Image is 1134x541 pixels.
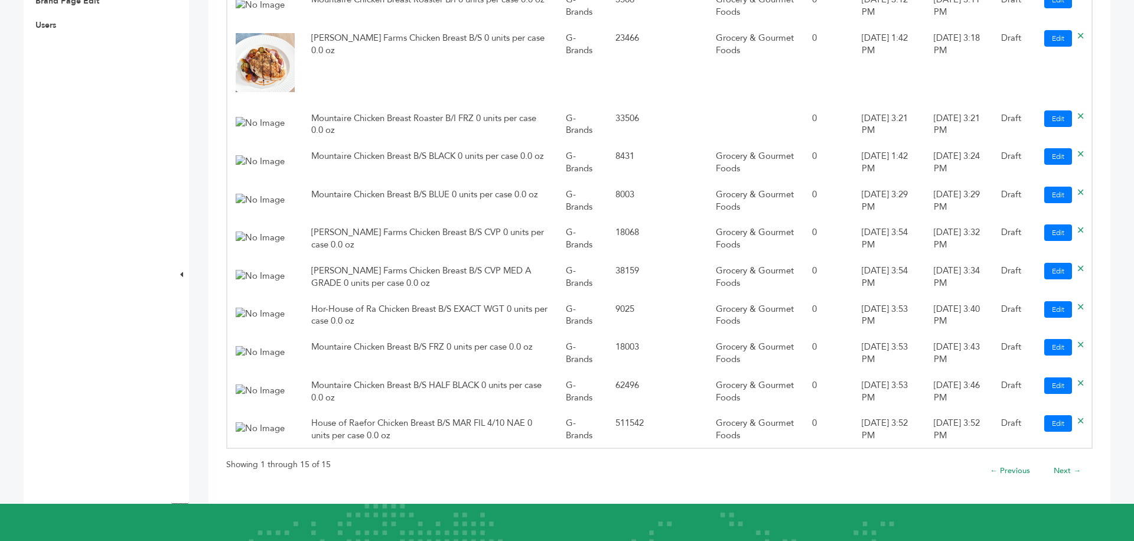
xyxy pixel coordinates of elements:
[35,19,56,31] a: Users
[558,181,607,219] td: G-Brands
[303,333,558,371] td: Mountaire Chicken Breast B/S FRZ 0 units per case 0.0 oz
[1044,187,1072,203] a: Edit
[708,371,804,410] td: Grocery & Gourmet Foods
[1044,339,1072,356] a: Edit
[236,194,285,206] img: No Image
[993,219,1036,257] td: Draft
[607,24,659,105] td: 23466
[558,24,607,105] td: G-Brands
[926,219,993,257] td: [DATE] 3:32 PM
[804,105,853,143] td: 0
[853,142,925,181] td: [DATE] 1:42 PM
[607,333,659,371] td: 18003
[804,295,853,334] td: 0
[1054,465,1081,476] a: Next →
[926,409,993,448] td: [DATE] 3:52 PM
[853,181,925,219] td: [DATE] 3:29 PM
[926,105,993,143] td: [DATE] 3:21 PM
[607,105,659,143] td: 33506
[993,257,1036,295] td: Draft
[804,181,853,219] td: 0
[558,105,607,143] td: G-Brands
[708,409,804,448] td: Grocery & Gourmet Foods
[708,24,804,105] td: Grocery & Gourmet Foods
[558,219,607,257] td: G-Brands
[303,257,558,295] td: [PERSON_NAME] Farms Chicken Breast B/S CVP MED A GRADE 0 units per case 0.0 oz
[607,142,659,181] td: 8431
[804,371,853,410] td: 0
[804,333,853,371] td: 0
[993,105,1036,143] td: Draft
[236,384,285,397] img: No Image
[708,219,804,257] td: Grocery & Gourmet Foods
[708,142,804,181] td: Grocery & Gourmet Foods
[558,371,607,410] td: G-Brands
[804,219,853,257] td: 0
[1044,110,1072,127] a: Edit
[1044,263,1072,279] a: Edit
[853,295,925,334] td: [DATE] 3:53 PM
[804,257,853,295] td: 0
[993,24,1036,105] td: Draft
[558,333,607,371] td: G-Brands
[993,371,1036,410] td: Draft
[853,333,925,371] td: [DATE] 3:53 PM
[236,33,295,92] img: No Image
[853,219,925,257] td: [DATE] 3:54 PM
[607,219,659,257] td: 18068
[558,257,607,295] td: G-Brands
[708,333,804,371] td: Grocery & Gourmet Foods
[993,295,1036,334] td: Draft
[303,371,558,410] td: Mountaire Chicken Breast B/S HALF BLACK 0 units per case 0.0 oz
[303,24,558,105] td: [PERSON_NAME] Farms Chicken Breast B/S 0 units per case 0.0 oz
[303,409,558,448] td: House of Raefor Chicken Breast B/S MAR FIL 4/10 NAE 0 units per case 0.0 oz
[993,333,1036,371] td: Draft
[926,142,993,181] td: [DATE] 3:24 PM
[236,308,285,320] img: No Image
[236,155,285,168] img: No Image
[804,409,853,448] td: 0
[804,24,853,105] td: 0
[607,257,659,295] td: 38159
[236,270,285,282] img: No Image
[1044,377,1072,394] a: Edit
[853,24,925,105] td: [DATE] 1:42 PM
[853,257,925,295] td: [DATE] 3:54 PM
[926,257,993,295] td: [DATE] 3:34 PM
[804,142,853,181] td: 0
[926,371,993,410] td: [DATE] 3:46 PM
[607,295,659,334] td: 9025
[607,409,659,448] td: 511542
[303,105,558,143] td: Mountaire Chicken Breast Roaster B/I FRZ 0 units per case 0.0 oz
[1044,301,1072,318] a: Edit
[1044,30,1072,47] a: Edit
[226,458,331,472] p: Showing 1 through 15 of 15
[853,371,925,410] td: [DATE] 3:53 PM
[1044,224,1072,241] a: Edit
[236,422,285,435] img: No Image
[607,181,659,219] td: 8003
[607,371,659,410] td: 62496
[853,105,925,143] td: [DATE] 3:21 PM
[926,181,993,219] td: [DATE] 3:29 PM
[993,142,1036,181] td: Draft
[708,295,804,334] td: Grocery & Gourmet Foods
[303,219,558,257] td: [PERSON_NAME] Farms Chicken Breast B/S CVP 0 units per case 0.0 oz
[708,257,804,295] td: Grocery & Gourmet Foods
[303,295,558,334] td: Hor-House of Ra Chicken Breast B/S EXACT WGT 0 units per case 0.0 oz
[236,232,285,244] img: No Image
[558,295,607,334] td: G-Brands
[926,24,993,105] td: [DATE] 3:18 PM
[236,346,285,359] img: No Image
[926,295,993,334] td: [DATE] 3:40 PM
[1044,148,1072,165] a: Edit
[558,142,607,181] td: G-Brands
[1044,415,1072,432] a: Edit
[558,409,607,448] td: G-Brands
[708,181,804,219] td: Grocery & Gourmet Foods
[303,181,558,219] td: Mountaire Chicken Breast B/S BLUE 0 units per case 0.0 oz
[990,465,1030,476] a: ← Previous
[993,409,1036,448] td: Draft
[853,409,925,448] td: [DATE] 3:52 PM
[303,142,558,181] td: Mountaire Chicken Breast B/S BLACK 0 units per case 0.0 oz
